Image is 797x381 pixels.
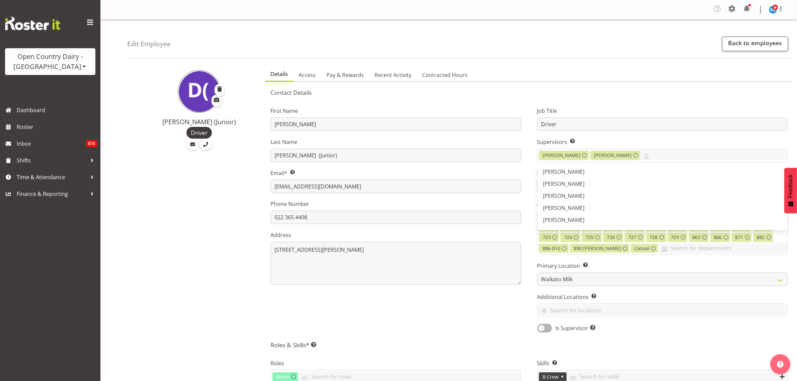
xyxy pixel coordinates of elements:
[200,139,212,150] a: Call Employee
[375,71,411,79] span: Recent Activity
[127,40,171,48] h4: Edit Employee
[788,174,794,198] span: Feedback
[538,305,787,315] input: Search for locations
[17,172,87,182] span: Time & Attendance
[12,52,89,72] div: Open Country Dairy - [GEOGRAPHIC_DATA]
[735,234,743,241] span: 871
[17,105,97,115] span: Dashboard
[537,200,788,208] label: Additional Departments
[326,71,364,79] span: Pay & Rewards
[270,149,521,162] input: Last Name
[634,245,649,252] span: Casual
[543,152,580,159] span: [PERSON_NAME]
[270,138,521,146] label: Last Name
[270,200,521,208] label: Phone Number
[270,359,521,367] label: Roles
[276,373,290,381] span: Driver
[537,169,788,177] label: Primary Department
[5,17,60,30] img: Rosterit website logo
[543,168,584,175] span: [PERSON_NAME]
[270,341,788,349] h5: Roles & Skills*
[270,231,521,239] label: Address
[714,234,722,241] span: 866
[17,155,87,165] span: Shifts
[538,202,787,214] a: [PERSON_NAME]
[178,70,221,113] img: david-junior-foote11706.jpg
[543,216,584,224] span: [PERSON_NAME]
[538,166,787,178] a: [PERSON_NAME]
[628,234,636,241] span: 727
[574,245,621,252] span: 890 [PERSON_NAME]
[537,262,788,270] label: Primary Location
[537,293,788,301] label: Additional Locations
[658,243,787,253] input: Search for departments
[594,152,632,159] span: [PERSON_NAME]
[270,107,521,115] label: First Name
[769,6,777,14] img: steve-webb8258.jpg
[299,71,316,79] span: Access
[671,234,679,241] span: 729
[422,71,468,79] span: Contracted Hours
[270,118,521,131] input: First Name
[552,324,595,332] span: Is Supervisor
[187,139,198,150] a: Email Employee
[537,118,788,131] input: Job Title
[543,234,551,241] span: 723
[543,373,558,381] span: B Crew
[537,107,788,115] label: Job Title
[543,180,584,187] span: [PERSON_NAME]
[693,234,701,241] span: 863
[543,192,584,200] span: [PERSON_NAME]
[17,139,86,149] span: Inbox
[270,169,521,177] label: Email*
[270,180,521,193] input: Email Address
[722,36,788,51] a: Back to employees
[17,189,87,199] span: Finance & Reporting
[537,138,788,146] label: Supervisors
[784,168,797,213] button: Feedback - Show survey
[564,234,572,241] span: 724
[607,234,615,241] span: 726
[270,70,288,78] span: Details
[777,361,784,368] img: help-xxl-2.png
[141,118,257,126] h4: [PERSON_NAME] (Junior)
[17,122,97,132] span: Roster
[538,226,787,238] a: Lucky Kau Kau
[191,128,208,137] span: Driver
[86,140,97,147] span: 876
[538,190,787,202] a: [PERSON_NAME]
[543,245,560,252] span: 886 (FU)
[538,178,787,190] a: [PERSON_NAME]
[537,359,788,367] label: Skills
[585,234,593,241] span: 725
[650,234,658,241] span: 728
[270,89,788,96] h5: Contact Details
[538,214,787,226] a: [PERSON_NAME]
[543,228,579,236] span: Lucky Kau Kau
[543,204,584,212] span: [PERSON_NAME]
[270,211,521,224] input: Phone Number
[757,234,765,241] span: 882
